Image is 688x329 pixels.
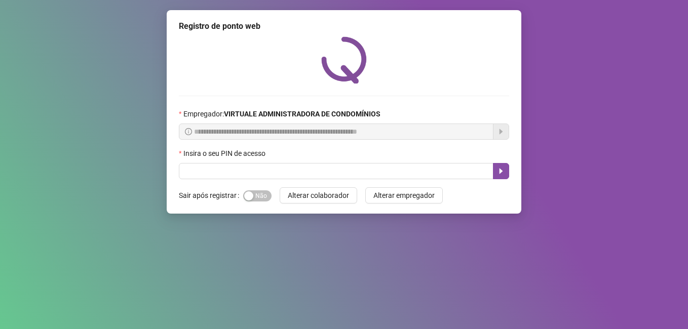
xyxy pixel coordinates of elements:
span: caret-right [497,167,505,175]
label: Insira o seu PIN de acesso [179,148,272,159]
img: QRPoint [321,36,367,84]
span: Empregador : [183,108,380,119]
button: Alterar empregador [365,187,443,203]
span: Alterar colaborador [288,190,349,201]
div: Registro de ponto web [179,20,509,32]
strong: VIRTUALE ADMINISTRADORA DE CONDOMÍNIOS [224,110,380,118]
button: Alterar colaborador [280,187,357,203]
label: Sair após registrar [179,187,243,203]
span: Alterar empregador [373,190,435,201]
span: info-circle [185,128,192,135]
